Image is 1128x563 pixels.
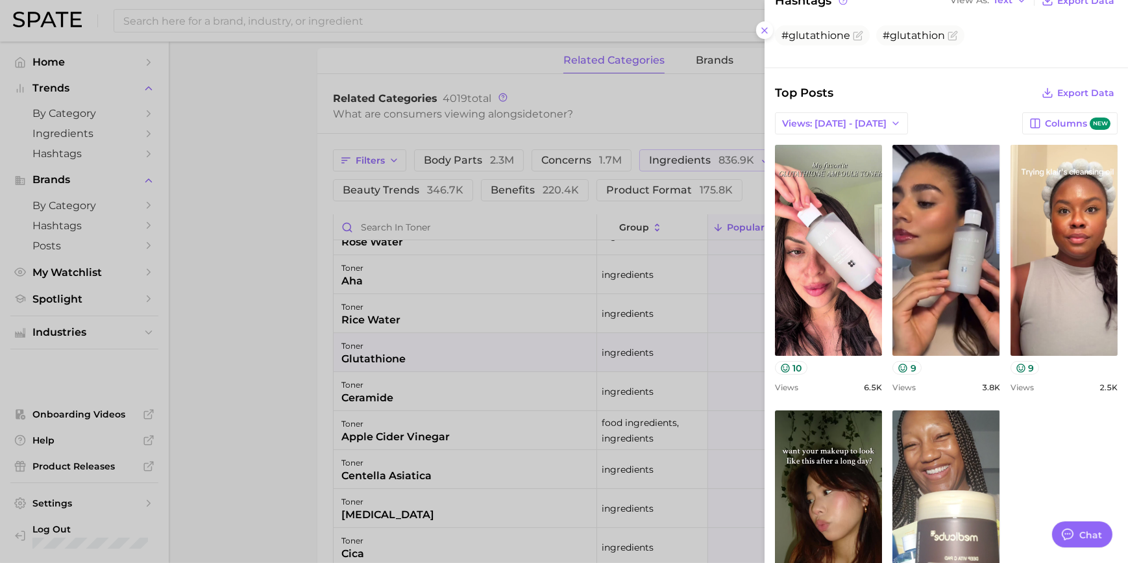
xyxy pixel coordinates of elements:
[853,31,863,41] button: Flag as miscategorized or irrelevant
[1038,84,1118,102] button: Export Data
[782,118,887,129] span: Views: [DATE] - [DATE]
[1045,118,1110,130] span: Columns
[775,84,833,102] span: Top Posts
[1022,112,1118,134] button: Columnsnew
[892,361,922,375] button: 9
[892,382,916,392] span: Views
[1011,361,1040,375] button: 9
[775,361,807,375] button: 10
[1090,118,1110,130] span: new
[948,31,958,41] button: Flag as miscategorized or irrelevant
[781,29,850,42] span: #glutathione
[1099,382,1118,392] span: 2.5k
[1011,382,1034,392] span: Views
[883,29,945,42] span: #glutathion
[775,382,798,392] span: Views
[864,382,882,392] span: 6.5k
[775,112,908,134] button: Views: [DATE] - [DATE]
[1057,88,1114,99] span: Export Data
[982,382,1000,392] span: 3.8k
